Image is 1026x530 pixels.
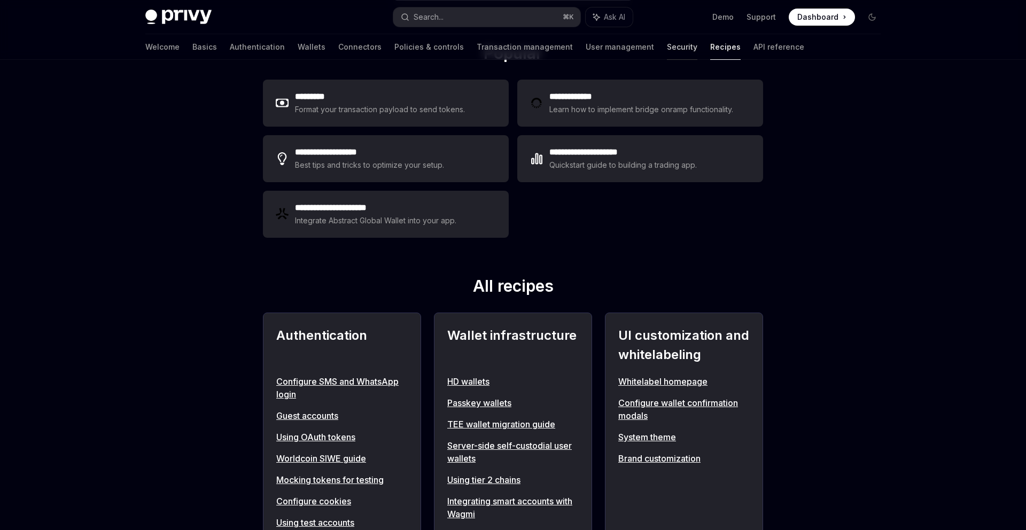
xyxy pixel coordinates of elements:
[447,473,579,486] a: Using tier 2 chains
[667,34,697,60] a: Security
[276,431,408,443] a: Using OAuth tokens
[864,9,881,26] button: Toggle dark mode
[563,13,574,21] span: ⌘ K
[338,34,382,60] a: Connectors
[618,452,750,465] a: Brand customization
[263,276,763,300] h2: All recipes
[276,375,408,401] a: Configure SMS and WhatsApp login
[298,34,325,60] a: Wallets
[618,431,750,443] a: System theme
[447,495,579,520] a: Integrating smart accounts with Wagmi
[276,326,408,364] h2: Authentication
[447,418,579,431] a: TEE wallet migration guide
[263,80,509,127] a: **** ****Format your transaction payload to send tokens.
[447,326,579,364] h2: Wallet infrastructure
[789,9,855,26] a: Dashboard
[712,12,734,22] a: Demo
[586,7,633,27] button: Ask AI
[586,34,654,60] a: User management
[276,452,408,465] a: Worldcoin SIWE guide
[797,12,838,22] span: Dashboard
[394,34,464,60] a: Policies & controls
[517,80,763,127] a: **** **** ***Learn how to implement bridge onramp functionality.
[276,473,408,486] a: Mocking tokens for testing
[145,10,212,25] img: dark logo
[618,396,750,422] a: Configure wallet confirmation modals
[604,12,625,22] span: Ask AI
[549,103,736,116] div: Learn how to implement bridge onramp functionality.
[447,375,579,388] a: HD wallets
[295,214,457,227] div: Integrate Abstract Global Wallet into your app.
[447,396,579,409] a: Passkey wallets
[414,11,444,24] div: Search...
[295,103,465,116] div: Format your transaction payload to send tokens.
[447,439,579,465] a: Server-side self-custodial user wallets
[710,34,741,60] a: Recipes
[618,326,750,364] h2: UI customization and whitelabeling
[393,7,580,27] button: Search...⌘K
[276,409,408,422] a: Guest accounts
[276,495,408,508] a: Configure cookies
[276,516,408,529] a: Using test accounts
[549,159,697,172] div: Quickstart guide to building a trading app.
[618,375,750,388] a: Whitelabel homepage
[753,34,804,60] a: API reference
[477,34,573,60] a: Transaction management
[295,159,446,172] div: Best tips and tricks to optimize your setup.
[192,34,217,60] a: Basics
[747,12,776,22] a: Support
[230,34,285,60] a: Authentication
[145,34,180,60] a: Welcome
